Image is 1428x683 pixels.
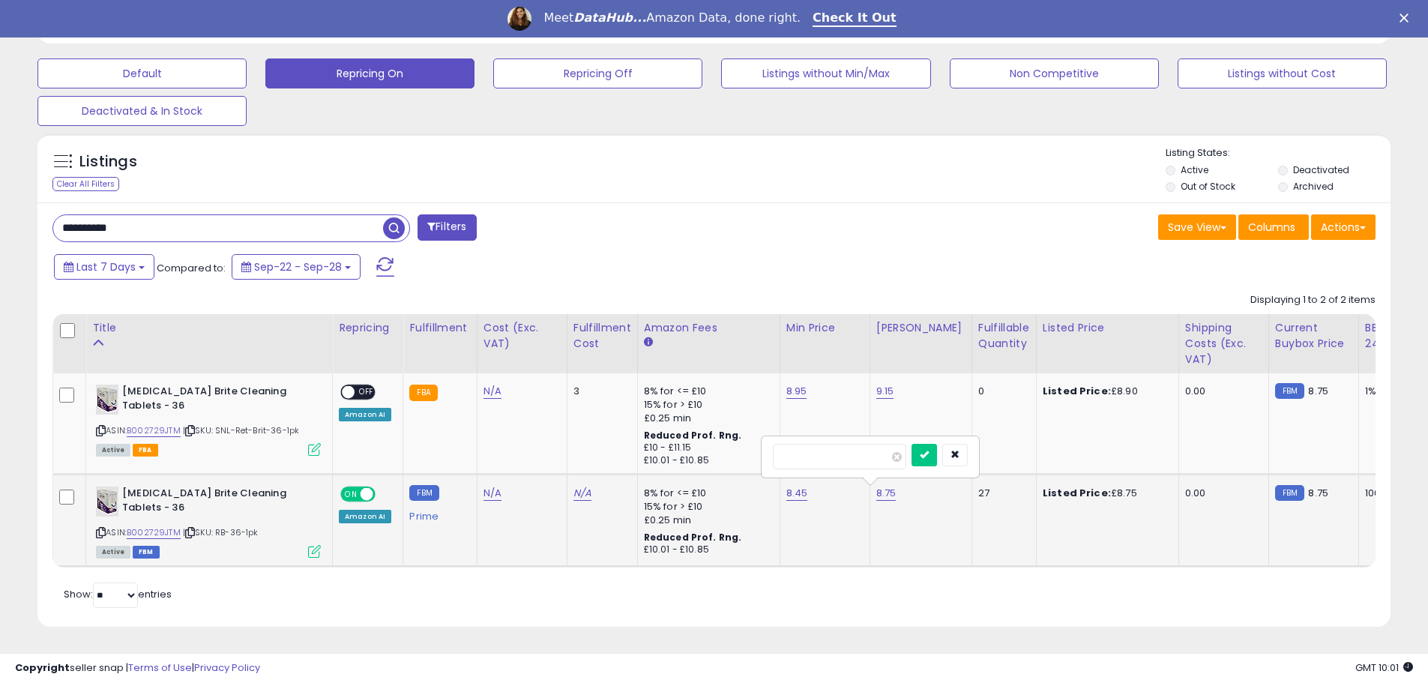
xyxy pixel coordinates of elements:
div: £0.25 min [644,412,768,425]
div: £10.01 - £10.85 [644,544,768,556]
small: FBM [1275,485,1304,501]
a: B002729JTM [127,526,181,539]
div: 0.00 [1185,487,1257,500]
button: Deactivated & In Stock [37,96,247,126]
div: 15% for > £10 [644,500,768,514]
div: Listed Price [1043,320,1172,336]
div: 3 [573,385,626,398]
button: Non Competitive [950,58,1159,88]
span: All listings currently available for purchase on Amazon [96,444,130,457]
i: DataHub... [573,10,646,25]
b: Listed Price: [1043,384,1111,398]
span: Last 7 Days [76,259,136,274]
div: ASIN: [96,487,321,556]
div: £10.01 - £10.85 [644,454,768,467]
div: 27 [978,487,1025,500]
div: ASIN: [96,385,321,454]
span: Compared to: [157,261,226,275]
b: Listed Price: [1043,486,1111,500]
button: Listings without Cost [1178,58,1387,88]
div: £8.75 [1043,487,1167,500]
button: Default [37,58,247,88]
a: N/A [483,486,501,501]
div: Clear All Filters [52,177,119,191]
label: Deactivated [1293,163,1349,176]
a: Privacy Policy [194,661,260,675]
div: Title [92,320,326,336]
small: Amazon Fees. [644,336,653,349]
div: seller snap | | [15,661,260,676]
span: ON [342,488,361,501]
b: [MEDICAL_DATA] Brite Cleaning Tablets - 36 [122,487,304,518]
a: Terms of Use [128,661,192,675]
button: Last 7 Days [54,254,154,280]
span: OFF [355,386,379,399]
span: FBM [133,546,160,559]
div: Min Price [786,320,864,336]
b: [MEDICAL_DATA] Brite Cleaning Tablets - 36 [122,385,304,416]
label: Out of Stock [1181,180,1235,193]
div: Fulfillment [409,320,470,336]
img: 41SCGlz9ugL._SL40_.jpg [96,385,118,415]
div: 8% for <= £10 [644,385,768,398]
div: Fulfillable Quantity [978,320,1030,352]
div: Current Buybox Price [1275,320,1352,352]
img: Profile image for Georgie [507,7,531,31]
div: Fulfillment Cost [573,320,631,352]
button: Sep-22 - Sep-28 [232,254,361,280]
div: BB Share 24h. [1365,320,1420,352]
div: [PERSON_NAME] [876,320,965,336]
button: Repricing On [265,58,475,88]
div: Repricing [339,320,397,336]
small: FBM [409,485,439,501]
span: 8.75 [1308,384,1328,398]
strong: Copyright [15,661,70,675]
div: Amazon AI [339,510,391,523]
div: 0.00 [1185,385,1257,398]
button: Listings without Min/Max [721,58,930,88]
div: Meet Amazon Data, done right. [543,10,801,25]
span: Show: entries [64,587,172,601]
div: 8% for <= £10 [644,487,768,500]
div: £8.90 [1043,385,1167,398]
a: 8.95 [786,384,807,399]
div: 0 [978,385,1025,398]
label: Active [1181,163,1208,176]
div: Prime [409,505,465,523]
span: 8.75 [1308,486,1328,500]
div: £0.25 min [644,514,768,527]
a: 9.15 [876,384,894,399]
a: N/A [483,384,501,399]
h5: Listings [79,151,137,172]
a: 8.45 [786,486,808,501]
img: 41SCGlz9ugL._SL40_.jpg [96,487,118,517]
a: B002729JTM [127,424,181,437]
span: Columns [1248,220,1295,235]
button: Save View [1158,214,1236,240]
button: Actions [1311,214,1376,240]
span: All listings currently available for purchase on Amazon [96,546,130,559]
div: Amazon Fees [644,320,774,336]
a: Check It Out [813,10,897,27]
small: FBA [409,385,437,401]
div: 100% [1365,487,1415,500]
div: Close [1400,13,1415,22]
span: 2025-10-6 10:01 GMT [1355,661,1413,675]
a: N/A [573,486,591,501]
button: Columns [1238,214,1309,240]
span: FBA [133,444,158,457]
span: | SKU: SNL-Ret-Brit-36-1pk [183,424,299,436]
div: Cost (Exc. VAT) [483,320,561,352]
div: Amazon AI [339,408,391,421]
span: | SKU: RB-36-1pk [183,526,259,538]
small: FBM [1275,383,1304,399]
div: Shipping Costs (Exc. VAT) [1185,320,1262,367]
a: 8.75 [876,486,897,501]
div: Displaying 1 to 2 of 2 items [1250,293,1376,307]
b: Reduced Prof. Rng. [644,429,742,442]
button: Repricing Off [493,58,702,88]
p: Listing States: [1166,146,1391,160]
span: OFF [373,488,397,501]
div: 1% [1365,385,1415,398]
button: Filters [418,214,476,241]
